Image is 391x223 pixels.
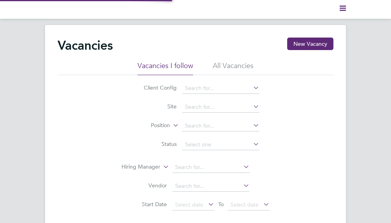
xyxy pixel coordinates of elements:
span: Select date [175,201,203,208]
label: Start Date [122,201,167,208]
input: Search for... [172,162,250,173]
label: Position [125,122,170,129]
label: Vendor [122,182,167,189]
label: Status [132,140,177,147]
span: To [216,199,226,209]
label: Client Config [132,84,177,91]
label: Hiring Manager [115,163,160,171]
input: Search for... [182,83,259,94]
h2: Vacancies [58,38,113,53]
label: Site [132,103,177,110]
input: Select one [182,139,259,150]
input: Search for... [182,120,259,131]
button: New Vacancy [287,38,333,50]
li: Vacancies I follow [138,61,193,75]
span: Select date [230,201,259,208]
input: Search for... [172,181,250,192]
input: Search for... [182,102,259,113]
li: All Vacancies [213,61,253,75]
